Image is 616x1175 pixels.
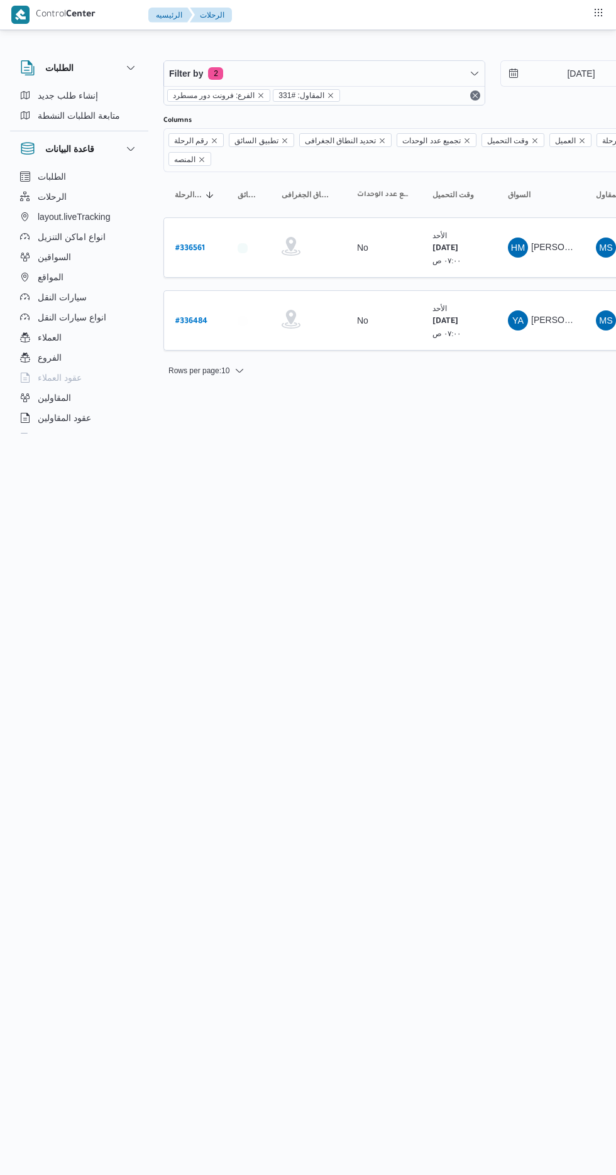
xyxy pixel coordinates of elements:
[402,134,461,148] span: تجميع عدد الوحدات
[174,134,208,148] span: رقم الرحلة
[10,85,148,131] div: الطلبات
[198,156,206,163] button: Remove المنصه from selection in this group
[38,310,106,325] span: انواع سيارات النقل
[168,363,229,378] span: Rows per page : 10
[38,430,90,445] span: اجهزة التليفون
[15,207,143,227] button: layout.liveTracking
[10,167,148,439] div: قاعدة البيانات
[432,329,461,337] small: ٠٧:٠٠ ص
[432,190,474,200] span: وقت التحميل
[45,60,74,75] h3: الطلبات
[503,185,578,205] button: السواق
[208,67,223,80] span: 2 active filters
[175,190,202,200] span: رقم الرحلة; Sorted in descending order
[15,307,143,327] button: انواع سيارات النقل
[15,187,143,207] button: الرحلات
[357,315,368,326] div: No
[508,190,531,200] span: السواق
[229,133,294,147] span: تطبيق السائق
[432,317,458,326] b: [DATE]
[15,247,143,267] button: السواقين
[15,267,143,287] button: المواقع
[38,169,66,184] span: الطلبات
[175,244,205,253] b: # 336561
[549,133,591,147] span: العميل
[432,256,461,265] small: ٠٧:٠٠ ص
[432,244,458,253] b: [DATE]
[357,242,368,253] div: No
[282,190,334,200] span: تحديد النطاق الجغرافى
[432,304,447,312] small: الأحد
[487,134,529,148] span: وقت التحميل
[531,315,603,325] span: [PERSON_NAME]
[38,290,87,305] span: سيارات النقل
[468,88,483,103] button: Remove
[163,363,250,378] button: Rows per page:10
[596,238,616,258] div: Muhammad Slah Abadalltaif Alshrif
[173,90,255,101] span: الفرع: فرونت دور مسطرد
[599,310,613,331] span: MS
[508,238,528,258] div: Hamadah Muhammad Abadalkhaliq Abo Ahmad
[168,133,224,147] span: رقم الرحلة
[299,133,392,147] span: تحديد النطاق الجغرافى
[15,327,143,347] button: العملاء
[38,229,106,244] span: انواع اماكن التنزيل
[20,60,138,75] button: الطلبات
[531,137,539,145] button: Remove وقت التحميل from selection in this group
[38,209,110,224] span: layout.liveTracking
[167,89,270,102] span: الفرع: فرونت دور مسطرد
[278,90,324,101] span: المقاول: #331
[38,88,98,103] span: إنشاء طلب جديد
[305,134,377,148] span: تحديد النطاق الجغرافى
[38,390,71,405] span: المقاولين
[512,310,524,331] span: YA
[15,408,143,428] button: عقود المقاولين
[211,137,218,145] button: Remove رقم الرحلة from selection in this group
[175,317,207,326] b: # 336484
[273,89,339,102] span: المقاول: #331
[15,388,143,408] button: المقاولين
[174,153,195,167] span: المنصه
[170,185,220,205] button: رقم الرحلةSorted in descending order
[15,227,143,247] button: انواع اماكن التنزيل
[357,190,410,200] span: تجميع عدد الوحدات
[327,92,334,99] button: remove selected entity
[599,238,613,258] span: MS
[15,428,143,448] button: اجهزة التليفون
[205,190,215,200] svg: Sorted in descending order
[15,368,143,388] button: عقود العملاء
[38,270,63,285] span: المواقع
[281,137,289,145] button: Remove تطبيق السائق from selection in this group
[168,152,211,166] span: المنصه
[578,137,586,145] button: Remove العميل from selection in this group
[463,137,471,145] button: Remove تجميع عدد الوحدات from selection in this group
[427,185,490,205] button: وقت التحميل
[38,108,120,123] span: متابعة الطلبات النشطة
[15,347,143,368] button: الفروع
[397,133,476,147] span: تجميع عدد الوحدات
[164,61,485,86] button: Filter by2 active filters
[15,85,143,106] button: إنشاء طلب جديد
[38,350,62,365] span: الفروع
[38,410,91,425] span: عقود المقاولين
[163,116,192,126] label: Columns
[238,190,259,200] span: تطبيق السائق
[378,137,386,145] button: Remove تحديد النطاق الجغرافى from selection in this group
[175,312,207,329] a: #336484
[15,106,143,126] button: متابعة الطلبات النشطة
[169,66,203,81] span: Filter by
[15,287,143,307] button: سيارات النقل
[66,10,96,20] b: Center
[38,370,82,385] span: عقود العملاء
[233,185,264,205] button: تطبيق السائق
[20,141,138,156] button: قاعدة البيانات
[15,167,143,187] button: الطلبات
[596,310,616,331] div: Muhammad Slah Abadalltaif Alshrif
[555,134,576,148] span: العميل
[511,238,525,258] span: HM
[38,249,71,265] span: السواقين
[277,185,339,205] button: تحديد النطاق الجغرافى
[148,8,192,23] button: الرئيسيه
[38,189,67,204] span: الرحلات
[432,231,447,239] small: الأحد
